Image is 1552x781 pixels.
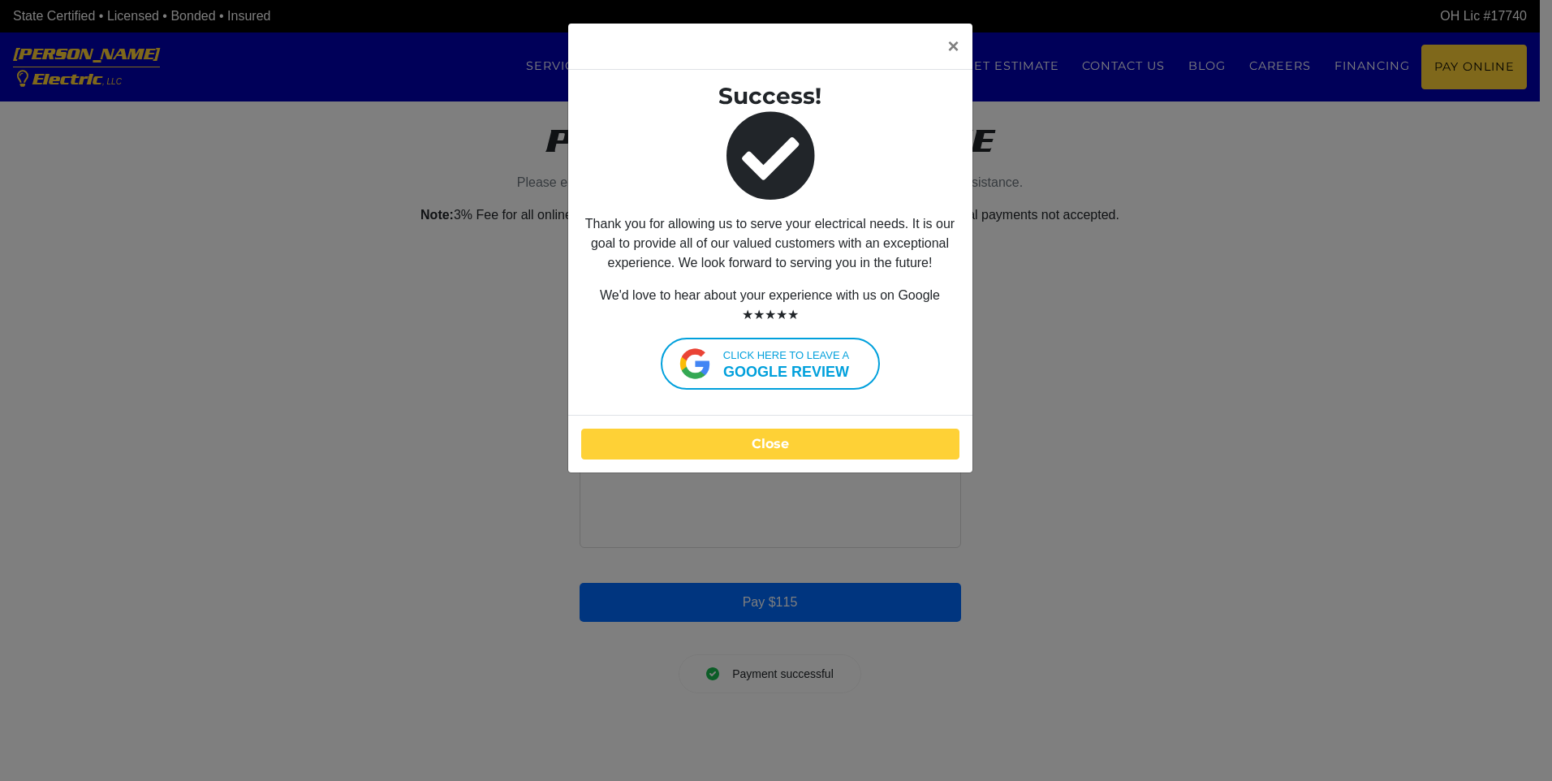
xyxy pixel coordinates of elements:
[947,37,959,56] span: ×
[581,429,959,460] button: Close
[581,214,959,273] p: Thank you for allowing us to serve your electrical needs. It is our goal to provide all of our va...
[594,24,972,69] button: Close
[661,338,880,390] a: Click here to leave agoogle review
[581,83,959,110] h3: Success!
[581,286,959,325] p: We'd love to hear about your experience with us on Google ★★★★★
[703,364,870,380] strong: google review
